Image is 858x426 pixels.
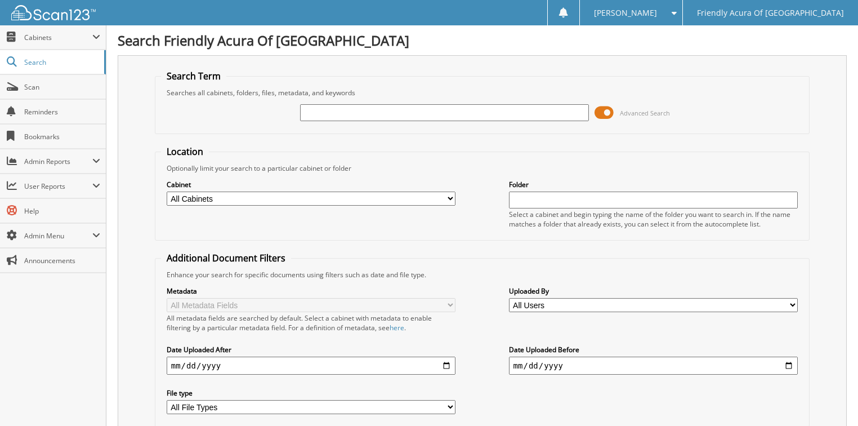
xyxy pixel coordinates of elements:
label: Date Uploaded After [167,345,456,354]
label: Date Uploaded Before [509,345,798,354]
span: User Reports [24,181,92,191]
span: Cabinets [24,33,92,42]
span: Friendly Acura Of [GEOGRAPHIC_DATA] [697,10,844,16]
label: File type [167,388,456,398]
label: Folder [509,180,798,189]
h1: Search Friendly Acura Of [GEOGRAPHIC_DATA] [118,31,847,50]
label: Metadata [167,286,456,296]
a: here [390,323,404,332]
div: All metadata fields are searched by default. Select a cabinet with metadata to enable filtering b... [167,313,456,332]
div: Searches all cabinets, folders, files, metadata, and keywords [161,88,804,97]
span: Scan [24,82,100,92]
input: start [167,357,456,375]
span: Search [24,57,99,67]
span: Reminders [24,107,100,117]
label: Cabinet [167,180,456,189]
span: Bookmarks [24,132,100,141]
input: end [509,357,798,375]
span: Admin Reports [24,157,92,166]
span: Help [24,206,100,216]
legend: Location [161,145,209,158]
div: Select a cabinet and begin typing the name of the folder you want to search in. If the name match... [509,210,798,229]
span: Admin Menu [24,231,92,241]
label: Uploaded By [509,286,798,296]
img: scan123-logo-white.svg [11,5,96,20]
div: Optionally limit your search to a particular cabinet or folder [161,163,804,173]
span: Advanced Search [620,109,670,117]
span: [PERSON_NAME] [594,10,657,16]
iframe: Chat Widget [802,372,858,426]
legend: Search Term [161,70,226,82]
span: Announcements [24,256,100,265]
legend: Additional Document Filters [161,252,291,264]
div: Enhance your search for specific documents using filters such as date and file type. [161,270,804,279]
